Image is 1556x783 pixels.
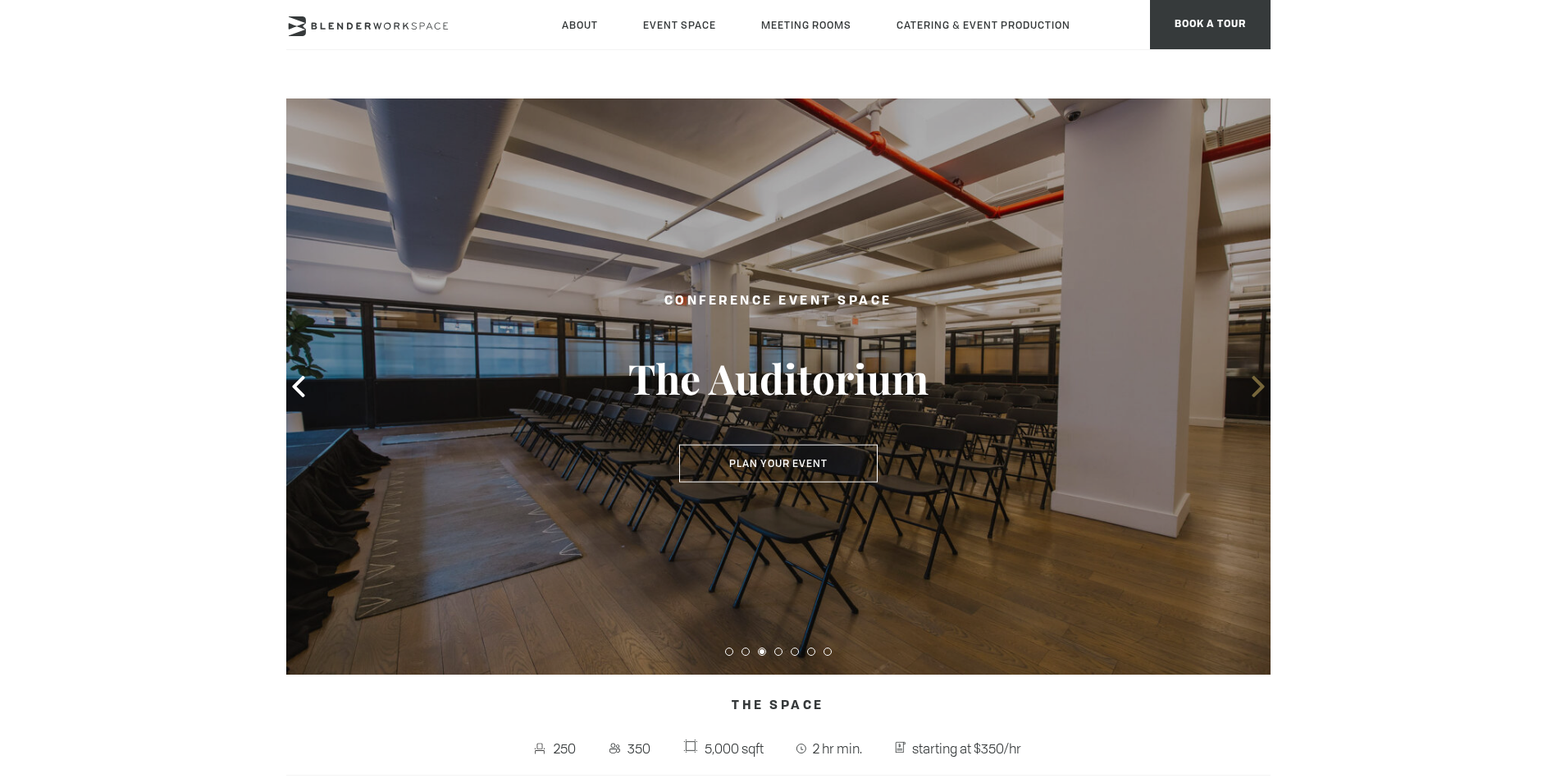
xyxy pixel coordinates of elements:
[700,735,768,762] span: 5,000 sqft
[809,735,866,762] span: 2 hr min.
[590,353,967,404] h3: The Auditorium
[590,291,967,312] h2: Conference Event Space
[623,735,655,762] span: 350
[908,735,1025,762] span: starting at $350/hr
[286,691,1271,722] h4: The Space
[1261,573,1556,783] iframe: Chat Widget
[679,445,878,483] button: Plan Your Event
[550,735,581,762] span: 250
